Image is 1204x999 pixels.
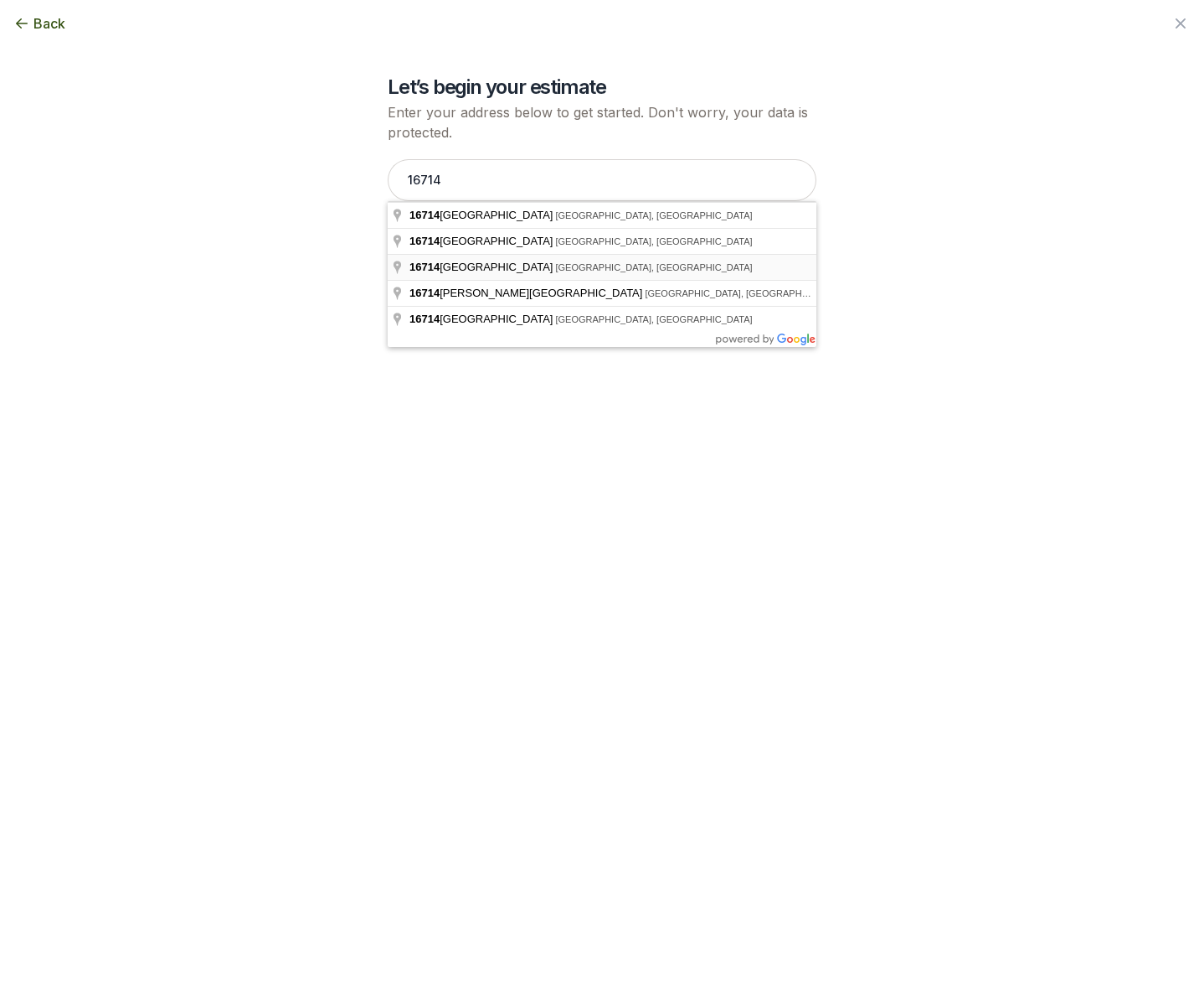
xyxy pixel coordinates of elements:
span: [PERSON_NAME][GEOGRAPHIC_DATA] [409,287,645,299]
span: [GEOGRAPHIC_DATA] [409,313,555,325]
span: [GEOGRAPHIC_DATA], [GEOGRAPHIC_DATA] [645,288,841,298]
span: [GEOGRAPHIC_DATA], [GEOGRAPHIC_DATA] [555,262,752,272]
h2: Let’s begin your estimate [388,74,816,101]
span: 16714 [409,287,440,299]
span: Back [33,13,65,34]
span: [GEOGRAPHIC_DATA], [GEOGRAPHIC_DATA] [555,210,752,220]
span: 16714 [409,261,440,273]
span: [GEOGRAPHIC_DATA] [409,261,555,273]
p: Enter your address below to get started. Don't worry, your data is protected. [388,102,816,142]
span: 16714 [409,235,440,247]
span: 16714 [409,209,440,221]
span: [GEOGRAPHIC_DATA], [GEOGRAPHIC_DATA] [555,314,752,324]
span: [GEOGRAPHIC_DATA], [GEOGRAPHIC_DATA] [555,236,752,246]
span: 16714 [409,313,440,325]
button: Back [13,13,65,34]
input: Enter your address [388,159,816,201]
span: [GEOGRAPHIC_DATA] [409,209,555,221]
span: [GEOGRAPHIC_DATA] [409,235,555,247]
